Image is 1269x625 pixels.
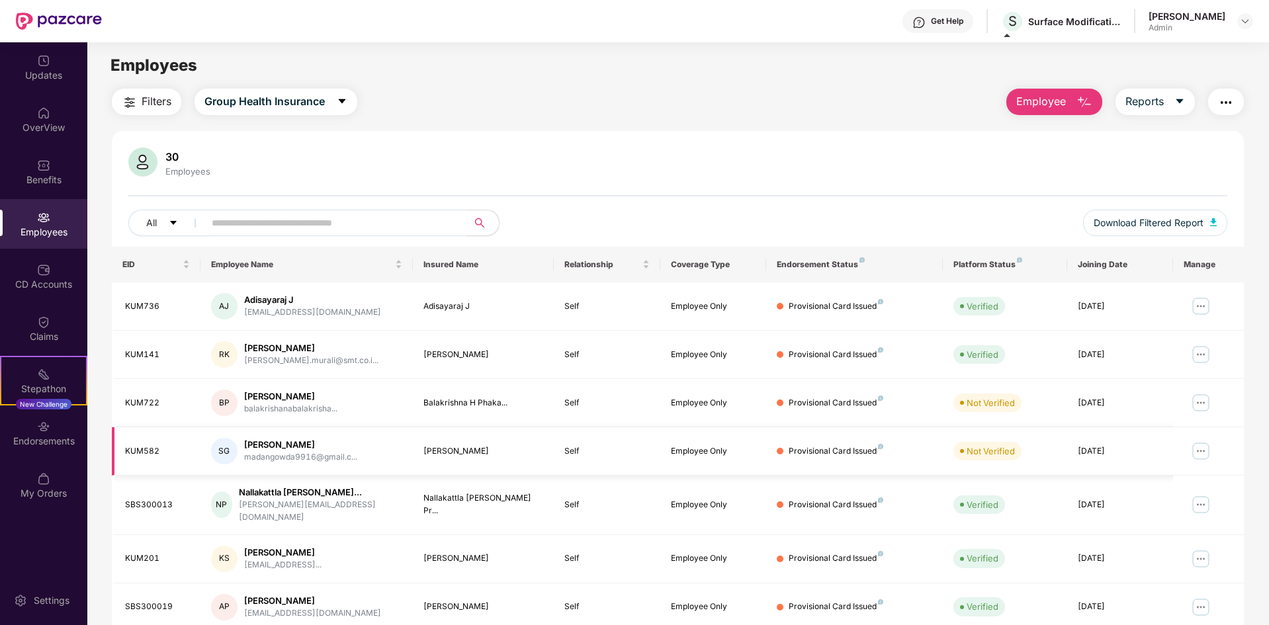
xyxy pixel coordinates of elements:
[671,397,756,409] div: Employee Only
[789,499,883,511] div: Provisional Card Issued
[789,601,883,613] div: Provisional Card Issued
[931,16,963,26] div: Get Help
[1078,445,1162,458] div: [DATE]
[1078,601,1162,613] div: [DATE]
[37,368,50,381] img: svg+xml;base64,PHN2ZyB4bWxucz0iaHR0cDovL3d3dy53My5vcmcvMjAwMC9zdmciIHdpZHRoPSIyMSIgaGVpZ2h0PSIyMC...
[125,445,190,458] div: KUM582
[423,445,544,458] div: [PERSON_NAME]
[244,607,381,620] div: [EMAIL_ADDRESS][DOMAIN_NAME]
[671,349,756,361] div: Employee Only
[878,497,883,503] img: svg+xml;base64,PHN2ZyB4bWxucz0iaHR0cDovL3d3dy53My5vcmcvMjAwMC9zdmciIHdpZHRoPSI4IiBoZWlnaHQ9IjgiIH...
[125,397,190,409] div: KUM722
[423,349,544,361] div: [PERSON_NAME]
[16,399,71,409] div: New Challenge
[413,247,554,282] th: Insured Name
[30,594,73,607] div: Settings
[1067,247,1173,282] th: Joining Date
[211,438,238,464] div: SG
[211,341,238,368] div: RK
[244,390,337,403] div: [PERSON_NAME]
[1190,440,1211,462] img: manageButton
[244,354,378,367] div: [PERSON_NAME].murali@smt.co.i...
[878,551,883,556] img: svg+xml;base64,PHN2ZyB4bWxucz0iaHR0cDovL3d3dy53My5vcmcvMjAwMC9zdmciIHdpZHRoPSI4IiBoZWlnaHQ9IjgiIH...
[169,218,178,229] span: caret-down
[967,300,998,313] div: Verified
[1190,597,1211,618] img: manageButton
[16,13,102,30] img: New Pazcare Logo
[466,218,492,228] span: search
[37,420,50,433] img: svg+xml;base64,PHN2ZyBpZD0iRW5kb3JzZW1lbnRzIiB4bWxucz0iaHR0cDovL3d3dy53My5vcmcvMjAwMC9zdmciIHdpZH...
[125,601,190,613] div: SBS300019
[466,210,500,236] button: search
[37,263,50,276] img: svg+xml;base64,PHN2ZyBpZD0iQ0RfQWNjb3VudHMiIGRhdGEtbmFtZT0iQ0QgQWNjb3VudHMiIHhtbG5zPSJodHRwOi8vd3...
[1190,548,1211,569] img: manageButton
[146,216,157,230] span: All
[1210,218,1217,226] img: svg+xml;base64,PHN2ZyB4bWxucz0iaHR0cDovL3d3dy53My5vcmcvMjAwMC9zdmciIHhtbG5zOnhsaW5rPSJodHRwOi8vd3...
[211,259,392,270] span: Employee Name
[244,306,381,319] div: [EMAIL_ADDRESS][DOMAIN_NAME]
[1149,10,1225,22] div: [PERSON_NAME]
[660,247,766,282] th: Coverage Type
[125,300,190,313] div: KUM736
[337,96,347,108] span: caret-down
[1076,95,1092,110] img: svg+xml;base64,PHN2ZyB4bWxucz0iaHR0cDovL3d3dy53My5vcmcvMjAwMC9zdmciIHhtbG5zOnhsaW5rPSJodHRwOi8vd3...
[122,259,180,270] span: EID
[1006,89,1102,115] button: Employee
[125,552,190,565] div: KUM201
[125,499,190,511] div: SBS300013
[789,552,883,565] div: Provisional Card Issued
[564,445,649,458] div: Self
[1190,494,1211,515] img: manageButton
[878,599,883,604] img: svg+xml;base64,PHN2ZyB4bWxucz0iaHR0cDovL3d3dy53My5vcmcvMjAwMC9zdmciIHdpZHRoPSI4IiBoZWlnaHQ9IjgiIH...
[211,491,232,518] div: NP
[671,445,756,458] div: Employee Only
[423,601,544,613] div: [PERSON_NAME]
[211,546,238,572] div: KS
[163,150,213,163] div: 30
[142,93,171,110] span: Filters
[564,300,649,313] div: Self
[1094,216,1203,230] span: Download Filtered Report
[423,300,544,313] div: Adisayaraj J
[244,342,378,354] div: [PERSON_NAME]
[1028,15,1121,28] div: Surface Modification Technologies
[112,247,200,282] th: EID
[244,294,381,306] div: Adisayaraj J
[789,300,883,313] div: Provisional Card Issued
[953,259,1056,270] div: Platform Status
[1125,93,1164,110] span: Reports
[1218,95,1234,110] img: svg+xml;base64,PHN2ZyB4bWxucz0iaHR0cDovL3d3dy53My5vcmcvMjAwMC9zdmciIHdpZHRoPSIyNCIgaGVpZ2h0PSIyNC...
[967,348,998,361] div: Verified
[789,397,883,409] div: Provisional Card Issued
[564,601,649,613] div: Self
[564,397,649,409] div: Self
[112,89,181,115] button: Filters
[878,299,883,304] img: svg+xml;base64,PHN2ZyB4bWxucz0iaHR0cDovL3d3dy53My5vcmcvMjAwMC9zdmciIHdpZHRoPSI4IiBoZWlnaHQ9IjgiIH...
[912,16,926,29] img: svg+xml;base64,PHN2ZyBpZD0iSGVscC0zMngzMiIgeG1sbnM9Imh0dHA6Ly93d3cudzMub3JnLzIwMDAvc3ZnIiB3aWR0aD...
[195,89,357,115] button: Group Health Insurancecaret-down
[125,349,190,361] div: KUM141
[211,293,238,319] div: AJ
[967,444,1015,458] div: Not Verified
[671,601,756,613] div: Employee Only
[37,211,50,224] img: svg+xml;base64,PHN2ZyBpZD0iRW1wbG95ZWVzIiB4bWxucz0iaHR0cDovL3d3dy53My5vcmcvMjAwMC9zdmciIHdpZHRoPS...
[1190,392,1211,413] img: manageButton
[789,349,883,361] div: Provisional Card Issued
[128,210,209,236] button: Allcaret-down
[967,552,998,565] div: Verified
[1190,296,1211,317] img: manageButton
[211,594,238,620] div: AP
[423,492,544,517] div: Nallakattla [PERSON_NAME] Pr...
[671,552,756,565] div: Employee Only
[1174,96,1185,108] span: caret-down
[671,300,756,313] div: Employee Only
[110,56,197,75] span: Employees
[239,499,402,524] div: [PERSON_NAME][EMAIL_ADDRESS][DOMAIN_NAME]
[37,315,50,329] img: svg+xml;base64,PHN2ZyBpZD0iQ2xhaW0iIHhtbG5zPSJodHRwOi8vd3d3LnczLm9yZy8yMDAwL3N2ZyIgd2lkdGg9IjIwIi...
[1240,16,1250,26] img: svg+xml;base64,PHN2ZyBpZD0iRHJvcGRvd24tMzJ4MzIiIHhtbG5zPSJodHRwOi8vd3d3LnczLm9yZy8yMDAwL3N2ZyIgd2...
[967,396,1015,409] div: Not Verified
[122,95,138,110] img: svg+xml;base64,PHN2ZyB4bWxucz0iaHR0cDovL3d3dy53My5vcmcvMjAwMC9zdmciIHdpZHRoPSIyNCIgaGVpZ2h0PSIyNC...
[211,390,238,416] div: BP
[1,382,86,396] div: Stepathon
[244,546,322,559] div: [PERSON_NAME]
